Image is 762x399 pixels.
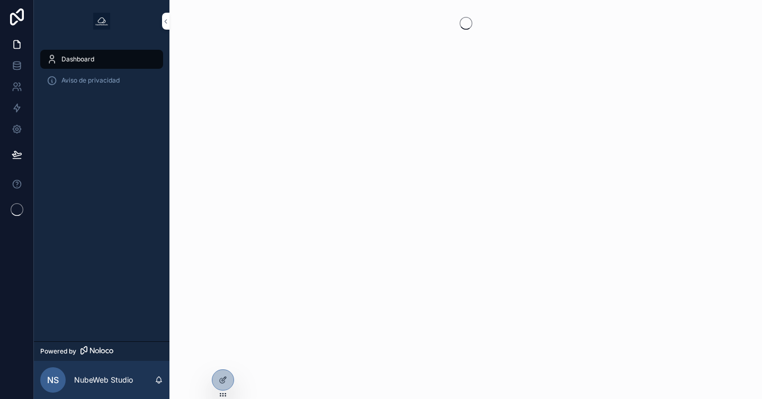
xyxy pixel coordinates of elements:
img: App logo [93,13,110,30]
div: scrollable content [34,42,169,104]
span: Aviso de privacidad [61,76,120,85]
a: Powered by [34,341,169,361]
a: Dashboard [40,50,163,69]
p: NubeWeb Studio [74,375,133,385]
span: Dashboard [61,55,94,64]
span: Powered by [40,347,76,356]
a: Aviso de privacidad [40,71,163,90]
span: NS [47,374,59,386]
